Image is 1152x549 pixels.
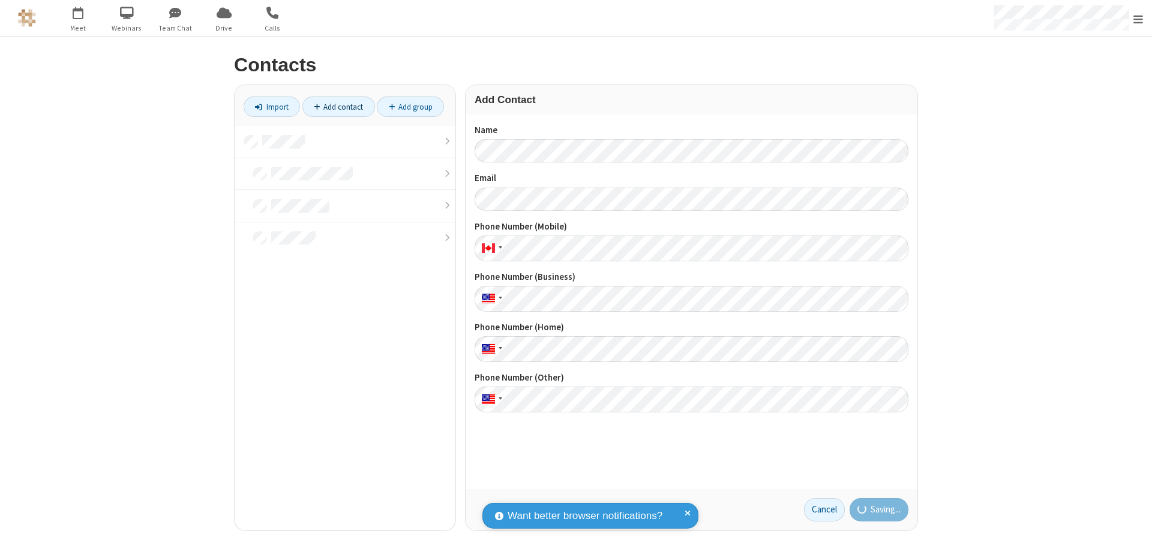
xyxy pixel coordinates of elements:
[475,220,908,234] label: Phone Number (Mobile)
[871,503,901,517] span: Saving...
[302,96,375,117] a: Add contact
[244,96,300,117] a: Import
[475,236,506,261] div: Canada: + 1
[475,387,506,412] div: United States: + 1
[475,270,908,284] label: Phone Number (Business)
[104,23,149,34] span: Webinars
[475,286,506,312] div: United States: + 1
[475,321,908,334] label: Phone Number (Home)
[475,371,908,385] label: Phone Number (Other)
[202,23,247,34] span: Drive
[18,9,36,27] img: QA Selenium DO NOT DELETE OR CHANGE
[56,23,101,34] span: Meet
[850,498,909,522] button: Saving...
[377,96,444,117] a: Add group
[153,23,198,34] span: Team Chat
[250,23,295,34] span: Calls
[475,336,506,362] div: United States: + 1
[804,498,845,522] a: Cancel
[475,94,908,105] h3: Add Contact
[508,508,662,524] span: Want better browser notifications?
[234,55,918,76] h2: Contacts
[475,171,908,185] label: Email
[475,123,908,137] label: Name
